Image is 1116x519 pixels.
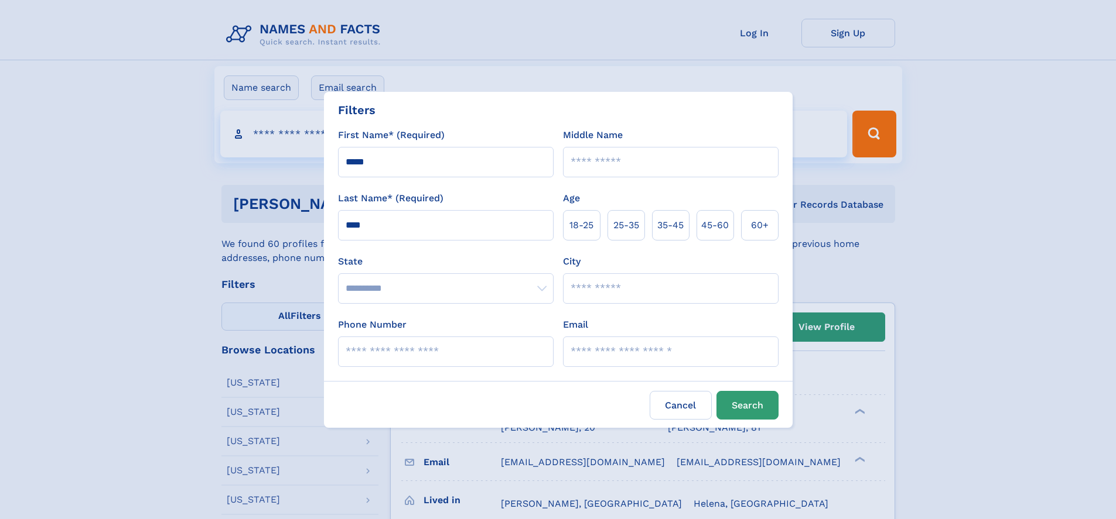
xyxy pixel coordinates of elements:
[751,218,769,232] span: 60+
[563,255,581,269] label: City
[657,218,684,232] span: 35‑45
[338,101,376,119] div: Filters
[569,218,593,232] span: 18‑25
[338,255,554,269] label: State
[338,128,445,142] label: First Name* (Required)
[650,391,712,420] label: Cancel
[563,191,580,205] label: Age
[338,191,443,205] label: Last Name* (Required)
[613,218,639,232] span: 25‑35
[338,318,407,332] label: Phone Number
[563,318,588,332] label: Email
[701,218,729,232] span: 45‑60
[716,391,779,420] button: Search
[563,128,623,142] label: Middle Name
